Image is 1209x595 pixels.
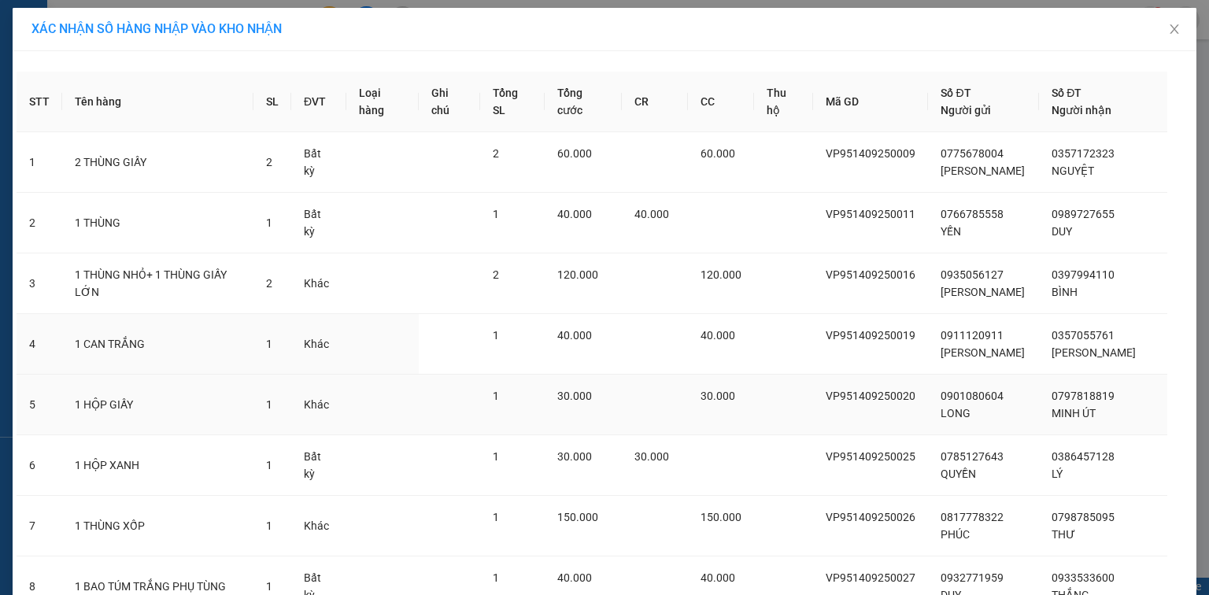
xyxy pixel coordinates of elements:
span: 0798785095 [1052,511,1115,523]
th: ĐVT [291,72,346,132]
span: 40.000 [557,329,592,342]
span: Số ĐT [1052,87,1081,99]
span: 2 [493,147,499,160]
span: 30.000 [557,450,592,463]
span: 30.000 [557,390,592,402]
span: 1 [266,398,272,411]
span: VP951409250026 [826,511,915,523]
span: 0935056127 [941,268,1004,281]
span: 40.000 [634,208,669,220]
td: 1 HỘP XANH [62,435,253,496]
span: 40.000 [557,208,592,220]
span: VP951409250009 [826,147,915,160]
span: 1 [493,208,499,220]
span: [PERSON_NAME] [941,164,1025,177]
span: VP951409250011 [826,208,915,220]
b: An Anh Limousine [20,102,87,176]
span: 0911120911 [941,329,1004,342]
span: 30.000 [701,390,735,402]
button: Close [1152,8,1196,52]
th: Tổng cước [545,72,623,132]
span: 1 [493,329,499,342]
span: 0766785558 [941,208,1004,220]
span: 1 [266,216,272,229]
span: PHÚC [941,528,970,541]
span: Người nhận [1052,104,1111,116]
span: Người gửi [941,104,991,116]
span: [PERSON_NAME] [941,286,1025,298]
th: SL [253,72,291,132]
span: NGUYỆT [1052,164,1094,177]
span: LÝ [1052,468,1063,480]
span: 1 [266,519,272,532]
span: VP951409250027 [826,571,915,584]
td: 1 THÙNG NHỎ+ 1 THÙNG GIẤY LỚN [62,253,253,314]
span: 1 [266,580,272,593]
th: CC [688,72,754,132]
span: 120.000 [701,268,741,281]
span: 40.000 [557,571,592,584]
span: 60.000 [557,147,592,160]
td: Bất kỳ [291,132,346,193]
th: Mã GD [813,72,928,132]
td: Bất kỳ [291,193,346,253]
span: VP951409250019 [826,329,915,342]
td: 7 [17,496,62,556]
span: YẾN [941,225,961,238]
span: XÁC NHẬN SỐ HÀNG NHẬP VÀO KHO NHẬN [31,21,282,36]
td: 1 [17,132,62,193]
td: Khác [291,314,346,375]
span: LONG [941,407,971,419]
span: 0357172323 [1052,147,1115,160]
span: 1 [266,459,272,471]
span: [PERSON_NAME] [1052,346,1136,359]
td: 6 [17,435,62,496]
span: 0785127643 [941,450,1004,463]
span: DUY [1052,225,1072,238]
span: 2 [266,156,272,168]
span: 0775678004 [941,147,1004,160]
td: 1 CAN TRẮNG [62,314,253,375]
th: Tổng SL [480,72,544,132]
span: 0933533600 [1052,571,1115,584]
span: 30.000 [634,450,669,463]
th: CR [622,72,688,132]
td: 5 [17,375,62,435]
span: 120.000 [557,268,598,281]
span: 40.000 [701,329,735,342]
span: 0989727655 [1052,208,1115,220]
span: 1 [493,450,499,463]
span: 0932771959 [941,571,1004,584]
td: 2 [17,193,62,253]
span: 0817778322 [941,511,1004,523]
span: 2 [266,277,272,290]
span: 1 [266,338,272,350]
span: Số ĐT [941,87,971,99]
b: Biên nhận gởi hàng hóa [102,23,151,151]
th: Tên hàng [62,72,253,132]
th: STT [17,72,62,132]
td: 1 HỘP GIẤY [62,375,253,435]
td: Khác [291,375,346,435]
span: 0901080604 [941,390,1004,402]
span: 2 [493,268,499,281]
span: THƯ [1052,528,1075,541]
span: 40.000 [701,571,735,584]
th: Loại hàng [346,72,419,132]
span: VP951409250025 [826,450,915,463]
span: 1 [493,571,499,584]
td: Bất kỳ [291,435,346,496]
span: 0397994110 [1052,268,1115,281]
span: VP951409250020 [826,390,915,402]
td: 4 [17,314,62,375]
td: 2 THÙNG GIẤY [62,132,253,193]
span: BÌNH [1052,286,1078,298]
span: 0386457128 [1052,450,1115,463]
th: Thu hộ [754,72,813,132]
th: Ghi chú [419,72,480,132]
span: 0357055761 [1052,329,1115,342]
span: VP951409250016 [826,268,915,281]
td: Khác [291,496,346,556]
td: 1 THÙNG [62,193,253,253]
td: 3 [17,253,62,314]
